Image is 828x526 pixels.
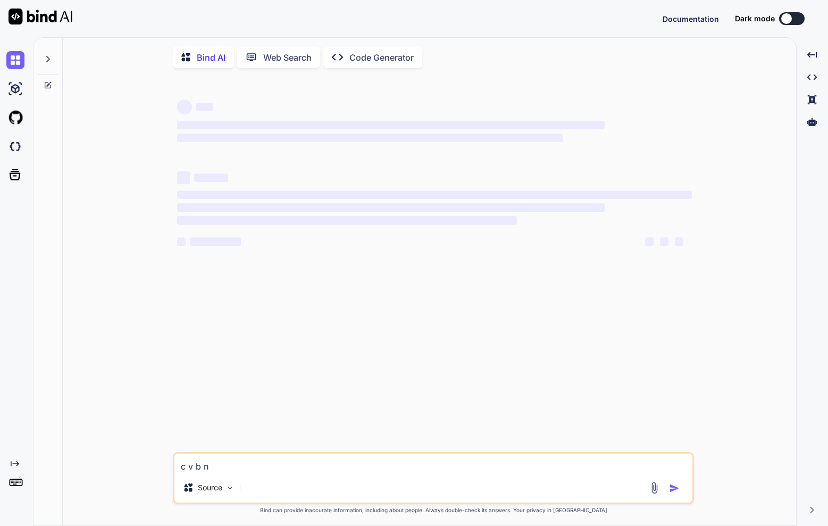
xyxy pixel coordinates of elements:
span: ‌ [645,237,654,246]
img: ai-studio [6,80,24,98]
span: Dark mode [735,13,775,24]
span: ‌ [190,237,241,246]
img: attachment [648,482,660,494]
span: ‌ [194,174,228,182]
span: ‌ [177,100,192,114]
span: ‌ [177,171,190,184]
span: ‌ [660,237,668,246]
span: Documentation [663,14,719,23]
img: chat [6,51,24,69]
p: Code Generator [349,51,414,64]
p: Bind AI [197,51,225,64]
img: Bind AI [9,9,72,24]
span: ‌ [177,237,186,246]
span: ‌ [675,237,683,246]
span: ‌ [177,134,563,142]
span: ‌ [196,103,213,111]
p: Web Search [263,51,312,64]
textarea: c v b n [174,454,692,473]
button: Documentation [663,13,719,24]
p: Bind can provide inaccurate information, including about people. Always double-check its answers.... [173,506,694,514]
p: Source [198,482,222,493]
span: ‌ [177,191,692,199]
span: ‌ [177,216,517,225]
img: Pick Models [225,483,235,492]
img: darkCloudIdeIcon [6,137,24,155]
img: icon [669,483,680,494]
span: ‌ [177,121,604,129]
span: ‌ [177,203,604,212]
img: githubLight [6,109,24,127]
